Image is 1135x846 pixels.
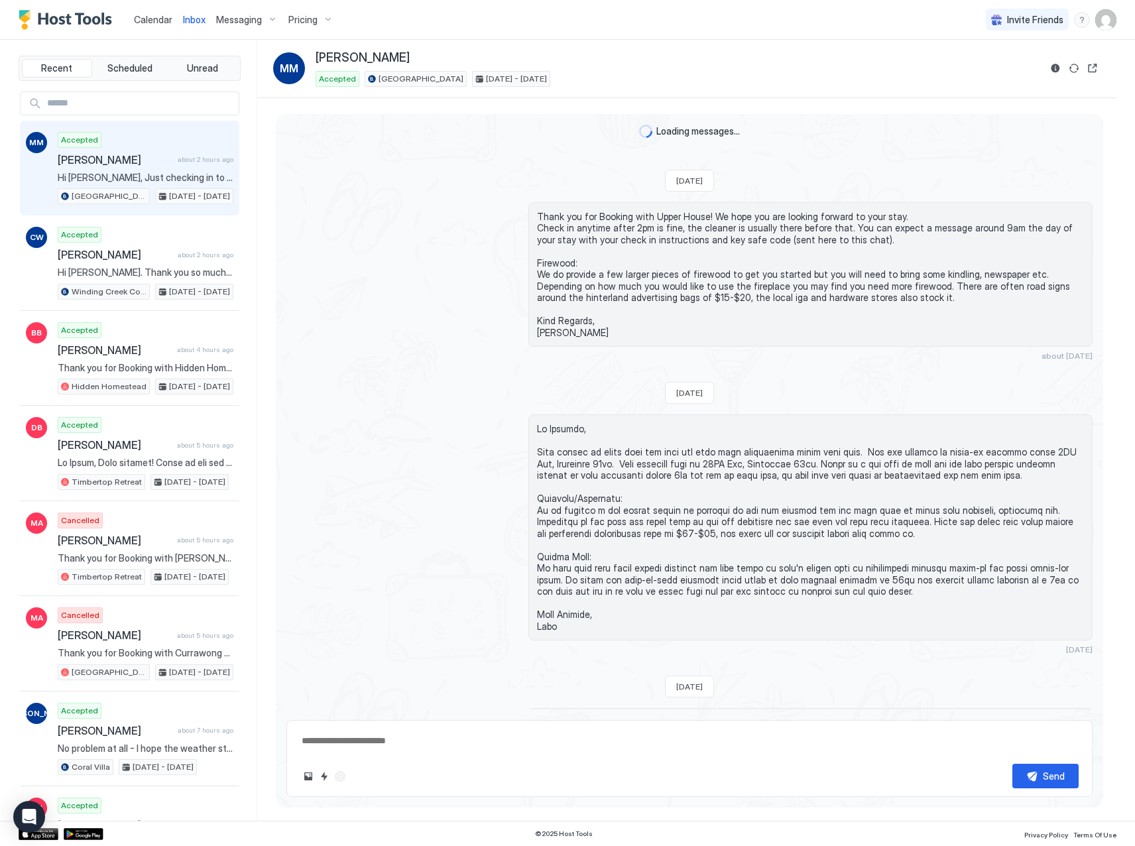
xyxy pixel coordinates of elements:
span: Accepted [61,800,98,812]
span: Calendar [134,14,172,25]
a: Inbox [183,13,206,27]
span: Accepted [61,324,98,336]
span: Accepted [61,419,98,431]
span: [DATE] [676,176,703,186]
span: Inbox [183,14,206,25]
span: [DATE] - [DATE] [133,761,194,773]
span: Scheduled [107,62,152,74]
button: Sync reservation [1066,60,1082,76]
span: Accepted [61,705,98,717]
span: [PERSON_NAME] [58,534,172,547]
span: MM [280,60,298,76]
a: Terms Of Use [1073,827,1116,841]
button: Recent [22,59,92,78]
button: Unread [167,59,237,78]
span: about [DATE] [1042,351,1093,361]
span: Terms Of Use [1073,831,1116,839]
span: [GEOGRAPHIC_DATA] [379,73,463,85]
button: Send [1012,764,1079,788]
span: [DATE] - [DATE] [164,571,225,583]
span: BB [31,327,42,339]
span: [PERSON_NAME] [58,819,172,832]
span: Accepted [319,73,356,85]
span: about 2 hours ago [178,251,233,259]
span: Hidden Homestead [72,381,147,393]
span: Hi [PERSON_NAME]. Thank you so much and see you soon. Cass. [58,267,233,278]
span: Unread [187,62,218,74]
span: about 5 hours ago [177,441,233,450]
div: tab-group [19,56,241,81]
span: Recent [41,62,72,74]
span: about 4 hours ago [177,345,233,354]
div: Open Intercom Messenger [13,801,45,833]
a: Google Play Store [64,828,103,840]
span: Thank you for Booking with Hidden Homestead! Please take a look at the bedroom/bed step up option... [58,362,233,374]
a: Privacy Policy [1024,827,1068,841]
a: Host Tools Logo [19,10,118,30]
span: MM [29,137,44,149]
span: Timbertop Retreat [72,476,142,488]
span: DB [31,422,42,434]
button: Reservation information [1047,60,1063,76]
span: [DATE] - [DATE] [169,286,230,298]
div: User profile [1095,9,1116,30]
span: Cancelled [61,514,99,526]
span: Coral Villa [72,761,110,773]
span: Hi [PERSON_NAME], Just checking in to see if you may have the tracking number for us as we still ... [58,172,233,184]
span: [PERSON_NAME] [4,707,70,719]
span: Thank you for Booking with [PERSON_NAME] Retreat! Please take a look at the bedroom/bed step up o... [58,552,233,564]
span: © 2025 Host Tools [535,829,593,838]
span: Timbertop Retreat [72,571,142,583]
input: Input Field [42,92,239,115]
span: [DATE] - [DATE] [169,381,230,393]
span: Thank you for Booking with Currawong House! Please take a look at the bedroom/bed step up options... [58,647,233,659]
span: [DATE] - [DATE] [486,73,547,85]
span: about 5 hours ago [177,536,233,544]
span: No problem at all - I hope the weather stays beautiful for you 🙏 [58,743,233,755]
div: loading [639,125,652,138]
span: about 2 hours ago [178,155,233,164]
div: menu [1074,12,1090,28]
span: Thank you for Booking with Upper House! We hope you are looking forward to your stay. Check in an... [537,211,1084,339]
button: Upload image [300,768,316,784]
span: Lo Ipsum, Dolo sitamet! Conse ad eli sed do eius temp! 😁✨ I utla etdolo ma ali en adminim veni qu... [58,457,233,469]
span: [PERSON_NAME] [58,343,172,357]
span: [PERSON_NAME] [58,629,172,642]
span: Pricing [288,14,318,26]
span: [PERSON_NAME] [316,50,410,66]
span: [DATE] - [DATE] [164,476,225,488]
span: Accepted [61,229,98,241]
span: [GEOGRAPHIC_DATA] [72,666,147,678]
span: [PERSON_NAME] [58,438,172,452]
button: Quick reply [316,768,332,784]
span: Invite Friends [1007,14,1063,26]
span: CW [30,231,44,243]
span: about 5 hours ago [177,631,233,640]
span: Messaging [216,14,262,26]
span: about 7 hours ago [178,726,233,735]
span: [DATE] - [DATE] [169,666,230,678]
span: Lo Ipsumdo, Sita consec ad elits doei tem inci utl etdo magn aliquaenima minim veni quis. Nos exe... [537,423,1084,632]
span: MA [30,517,43,529]
span: [DATE] - [DATE] [169,190,230,202]
span: Cancelled [61,609,99,621]
span: [DATE] [1066,644,1093,654]
span: [PERSON_NAME] [58,248,172,261]
span: [DATE] [676,682,703,692]
span: [PERSON_NAME] [58,153,172,166]
span: Accepted [61,134,98,146]
span: [PERSON_NAME] [58,724,172,737]
span: Loading messages... [656,125,740,137]
span: [GEOGRAPHIC_DATA] [72,190,147,202]
span: Winding Creek Cottage [72,286,147,298]
a: App Store [19,828,58,840]
div: Send [1043,769,1065,783]
span: Privacy Policy [1024,831,1068,839]
button: Scheduled [95,59,165,78]
a: Calendar [134,13,172,27]
span: [DATE] [676,388,703,398]
button: Open reservation [1085,60,1101,76]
